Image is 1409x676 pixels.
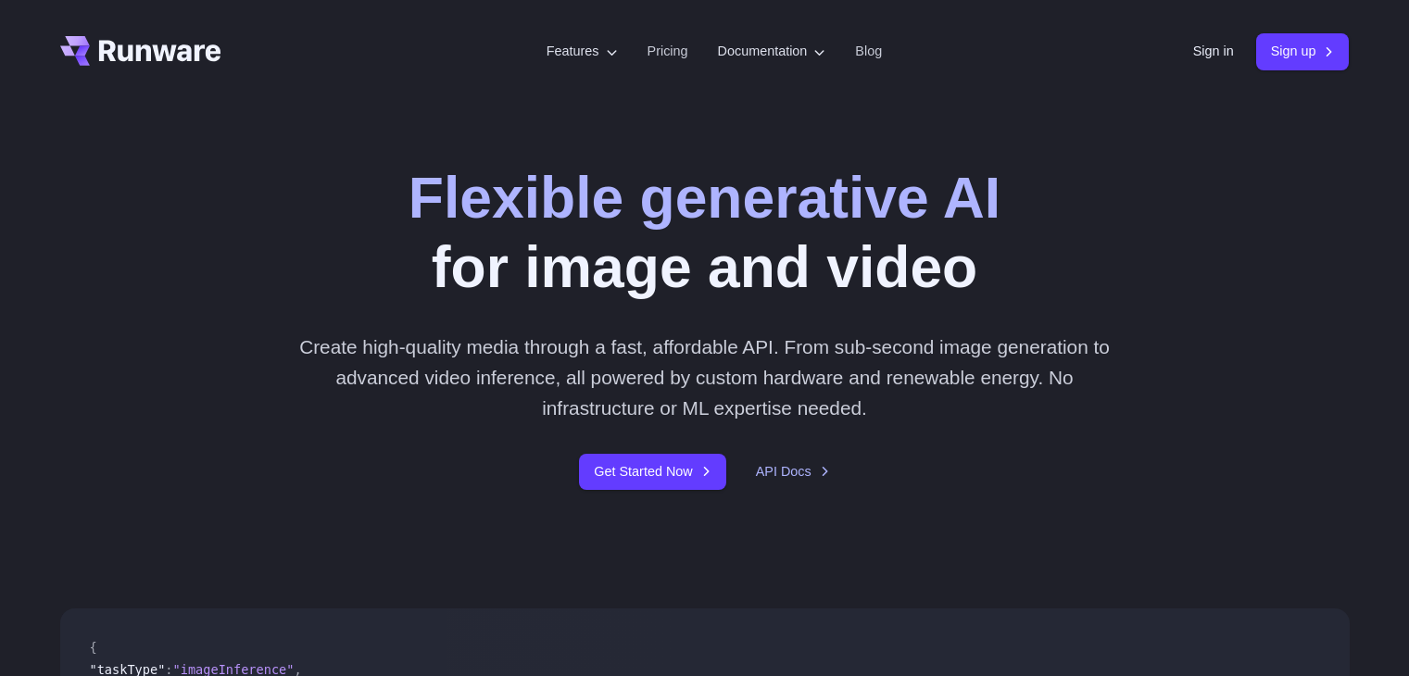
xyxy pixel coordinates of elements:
[855,41,882,62] a: Blog
[90,640,97,655] span: {
[409,163,1000,302] h1: for image and video
[60,36,221,66] a: Go to /
[648,41,688,62] a: Pricing
[579,454,725,490] a: Get Started Now
[409,165,1000,230] strong: Flexible generative AI
[1193,41,1234,62] a: Sign in
[718,41,826,62] label: Documentation
[547,41,618,62] label: Features
[292,332,1117,424] p: Create high-quality media through a fast, affordable API. From sub-second image generation to adv...
[756,461,830,482] a: API Docs
[1256,33,1350,69] a: Sign up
